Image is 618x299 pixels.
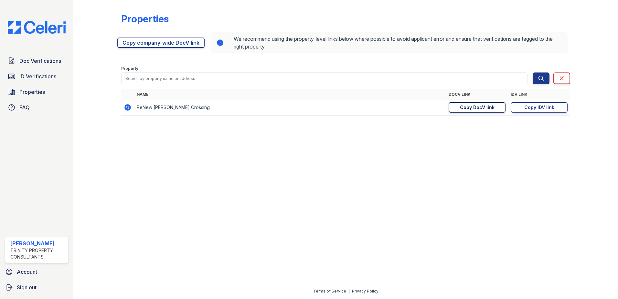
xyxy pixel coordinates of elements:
span: Sign out [17,283,37,291]
div: Trinity Property Consultants [10,247,66,260]
label: Property [121,66,138,71]
span: Properties [19,88,45,96]
a: Terms of Service [313,289,346,293]
a: Properties [5,85,68,98]
a: ID Verifications [5,70,68,83]
a: Copy DocV link [449,102,506,113]
a: Privacy Policy [352,289,378,293]
div: We recommend using the property-level links below where possible to avoid applicant error and ens... [211,32,568,53]
a: Account [3,265,71,278]
div: | [348,289,350,293]
div: Copy DocV link [460,104,495,111]
span: Account [17,268,37,276]
td: ReNew [PERSON_NAME] Crossing [134,100,446,116]
a: Sign out [3,281,71,294]
input: Search by property name or address [121,72,527,84]
a: FAQ [5,101,68,114]
div: Copy IDV link [524,104,554,111]
a: Copy IDV link [511,102,568,113]
img: CE_Logo_Blue-a8612792a0a2168367f1c8372b55b34899dd931a85d93a1a3d3e32e68fde9ad4.png [3,21,71,34]
a: Copy company-wide DocV link [117,38,205,48]
th: DocV Link [446,89,508,100]
span: Doc Verifications [19,57,61,65]
th: IDV Link [508,89,570,100]
div: Properties [121,13,169,25]
th: Name [134,89,446,100]
a: Doc Verifications [5,54,68,67]
span: ID Verifications [19,72,56,80]
div: [PERSON_NAME] [10,239,66,247]
span: FAQ [19,104,30,111]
